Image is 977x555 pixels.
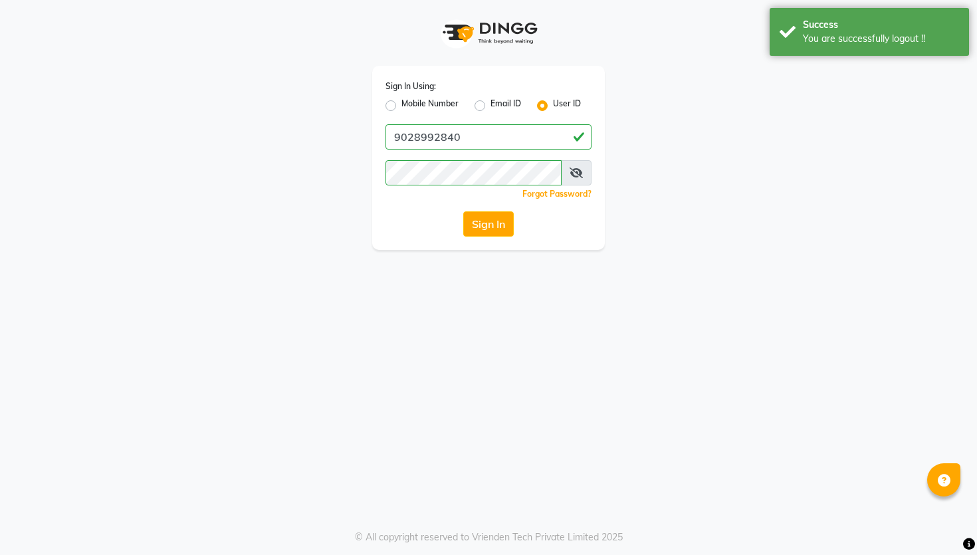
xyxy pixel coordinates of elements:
[385,80,436,92] label: Sign In Using:
[401,98,459,114] label: Mobile Number
[435,13,542,53] img: logo1.svg
[490,98,521,114] label: Email ID
[463,211,514,237] button: Sign In
[385,124,592,150] input: Username
[553,98,581,114] label: User ID
[522,189,592,199] a: Forgot Password?
[385,160,562,185] input: Username
[803,32,959,46] div: You are successfully logout !!
[803,18,959,32] div: Success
